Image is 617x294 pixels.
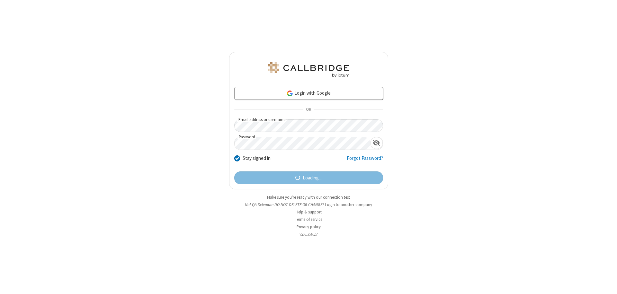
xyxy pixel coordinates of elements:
button: Loading... [234,171,383,184]
a: Login with Google [234,87,383,100]
a: Forgot Password? [347,155,383,167]
label: Stay signed in [243,155,271,162]
span: Loading... [303,174,322,182]
img: QA Selenium DO NOT DELETE OR CHANGE [267,62,350,77]
img: google-icon.png [286,90,293,97]
span: OR [303,105,314,114]
a: Make sure you're ready with our connection test [267,195,350,200]
li: Not QA Selenium DO NOT DELETE OR CHANGE? [229,202,388,208]
input: Email address or username [234,119,383,132]
a: Help & support [296,209,322,215]
li: v2.6.350.17 [229,231,388,237]
a: Privacy policy [297,224,321,229]
input: Password [235,137,370,150]
div: Show password [370,137,383,149]
a: Terms of service [295,217,322,222]
button: Login to another company [325,202,372,208]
